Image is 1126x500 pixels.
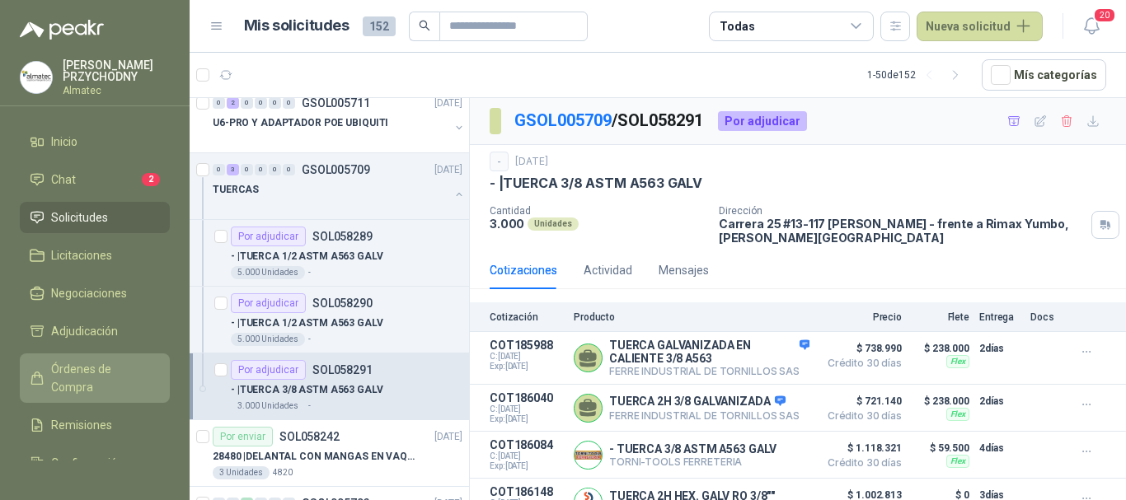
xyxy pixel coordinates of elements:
p: SOL058291 [312,364,373,376]
a: Por adjudicarSOL058291- |TUERCA 3/8 ASTM A563 GALV3.000 Unidades- [190,353,469,420]
button: 20 [1077,12,1106,41]
div: Unidades [528,217,579,231]
p: COT186040 [490,391,564,404]
p: 2 días [979,391,1020,411]
p: [PERSON_NAME] PRZYCHODNY [63,59,170,82]
p: [DATE] [434,162,462,178]
div: Todas [720,17,754,35]
p: GSOL005711 [302,97,370,109]
p: Producto [574,311,809,323]
div: 0 [241,97,253,109]
span: Órdenes de Compra [51,360,154,396]
img: Company Logo [575,442,602,469]
p: FERRE INDUSTRIAL DE TORNILLOS SAS [609,409,800,422]
p: $ 238.000 [912,339,969,358]
div: Por enviar [213,427,273,446]
p: COT186084 [490,438,564,451]
div: 2 [227,97,239,109]
p: Cotización [490,311,564,323]
p: - [308,333,311,346]
p: U6-PRO Y ADAPTADOR POE UBIQUITI [213,115,388,131]
div: 5.000 Unidades [231,266,305,279]
p: 4 días [979,438,1020,458]
div: 0 [213,164,225,175]
span: Crédito 30 días [819,411,902,421]
p: Flete [912,311,969,323]
span: C: [DATE] [490,352,564,362]
p: COT186148 [490,485,564,498]
p: Entrega [979,311,1020,323]
p: - | TUERCA 1/2 ASTM A563 GALV [231,315,383,331]
p: - [308,400,311,413]
p: Almatec [63,86,170,96]
div: 5.000 Unidades [231,333,305,346]
p: / SOL058291 [514,108,705,133]
div: Por adjudicar [231,293,306,313]
span: $ 738.990 [819,339,902,358]
p: SOL058242 [279,431,340,442]
div: 0 [269,164,281,175]
div: Cotizaciones [490,261,557,279]
div: 0 [255,97,267,109]
p: Docs [1030,311,1063,323]
p: [DATE] [515,154,548,170]
span: 152 [363,16,396,36]
p: [DATE] [434,429,462,445]
p: SOL058289 [312,231,373,242]
p: 3.000 [490,217,524,231]
button: Nueva solicitud [917,12,1043,41]
p: $ 59.500 [912,438,969,458]
a: Negociaciones [20,278,170,309]
span: $ 1.118.321 [819,438,902,458]
div: 3 Unidades [213,466,270,479]
div: 3.000 Unidades [231,400,305,413]
img: Logo peakr [20,20,104,40]
span: 20 [1093,7,1116,23]
p: TUERCA GALVANIZADA EN CALIENTE 3/8 A563 [609,339,809,365]
a: Remisiones [20,409,170,441]
span: Licitaciones [51,246,112,264]
span: Inicio [51,133,77,151]
button: Mís categorías [982,59,1106,91]
div: Actividad [584,261,632,279]
p: GSOL005709 [302,164,370,175]
p: 2 días [979,339,1020,358]
p: SOL058290 [312,297,373,309]
a: Por adjudicarSOL058289- |TUERCA 1/2 ASTM A563 GALV5.000 Unidades- [190,220,469,287]
span: Exp: [DATE] [490,362,564,371]
div: 0 [255,164,267,175]
a: Inicio [20,126,170,157]
div: 0 [283,97,295,109]
p: TORNI-TOOLS FERRETERIA [609,456,776,468]
span: 2 [142,173,160,186]
div: 0 [241,164,253,175]
div: 1 - 50 de 152 [867,62,969,88]
p: [DATE] [434,96,462,111]
p: $ 238.000 [912,391,969,411]
p: 28480 | DELANTAL CON MANGAS EN VAQUETA [213,449,418,465]
p: Precio [819,311,902,323]
span: Exp: [DATE] [490,461,564,471]
span: Crédito 30 días [819,358,902,368]
div: Mensajes [659,261,709,279]
span: Negociaciones [51,284,127,302]
p: - TUERCA 3/8 ASTM A563 GALV [609,442,776,456]
a: GSOL005709 [514,110,612,130]
a: Por adjudicarSOL058290- |TUERCA 1/2 ASTM A563 GALV5.000 Unidades- [190,287,469,353]
div: Por adjudicar [231,360,306,380]
span: $ 721.140 [819,391,902,411]
span: Crédito 30 días [819,458,902,468]
p: Carrera 25 #13-117 [PERSON_NAME] - frente a Rimax Yumbo , [PERSON_NAME][GEOGRAPHIC_DATA] [719,217,1085,245]
span: search [419,20,430,31]
p: COT185988 [490,339,564,352]
p: - | TUERCA 3/8 ASTM A563 GALV [490,175,702,192]
span: Configuración [51,454,124,472]
p: Dirección [719,205,1085,217]
span: Adjudicación [51,322,118,340]
div: 0 [269,97,281,109]
div: 0 [213,97,225,109]
a: Adjudicación [20,315,170,347]
a: Licitaciones [20,240,170,271]
div: - [490,152,509,171]
p: TUERCAS [213,182,259,198]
